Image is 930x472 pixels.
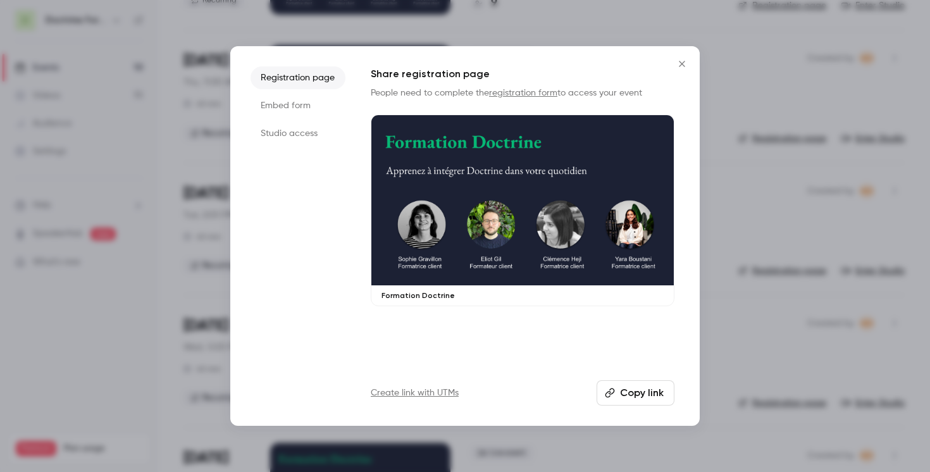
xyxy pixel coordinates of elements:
button: Close [669,51,695,77]
li: Registration page [251,66,345,89]
a: Formation Doctrine [371,115,674,306]
button: Copy link [597,380,674,406]
a: Create link with UTMs [371,387,459,399]
li: Studio access [251,122,345,145]
a: registration form [489,89,557,97]
p: Formation Doctrine [381,290,664,301]
h1: Share registration page [371,66,674,82]
li: Embed form [251,94,345,117]
p: People need to complete the to access your event [371,87,674,99]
